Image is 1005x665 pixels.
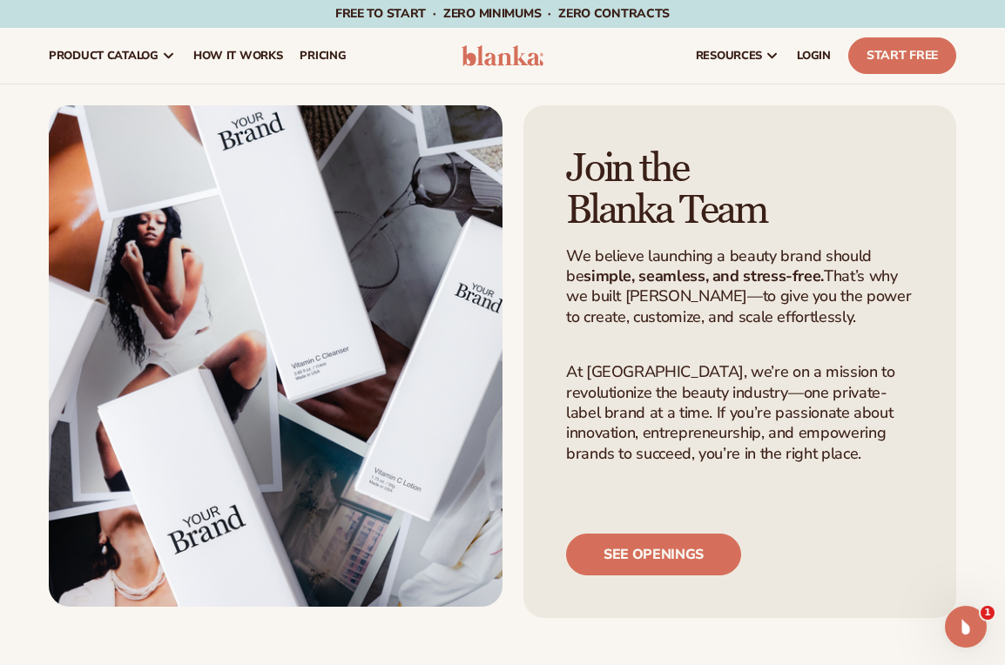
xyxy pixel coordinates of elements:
[566,148,914,232] h1: Join the Blanka Team
[40,28,185,84] a: product catalog
[797,49,831,63] span: LOGIN
[981,606,995,620] span: 1
[848,37,956,74] a: Start Free
[291,28,354,84] a: pricing
[945,606,987,648] iframe: Intercom live chat
[566,534,741,575] a: See openings
[185,28,292,84] a: How It Works
[566,362,914,464] p: At [GEOGRAPHIC_DATA], we’re on a mission to revolutionize the beauty industry—one private-label b...
[788,28,840,84] a: LOGIN
[300,49,346,63] span: pricing
[462,45,543,66] img: logo
[49,49,159,63] span: product catalog
[583,265,824,286] strong: simple, seamless, and stress-free.
[335,5,670,22] span: Free to start · ZERO minimums · ZERO contracts
[566,246,914,328] p: We believe launching a beauty brand should be That’s why we built [PERSON_NAME]—to give you the p...
[696,49,762,63] span: resources
[687,28,788,84] a: resources
[193,49,283,63] span: How It Works
[49,105,502,607] img: Shopify Image 2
